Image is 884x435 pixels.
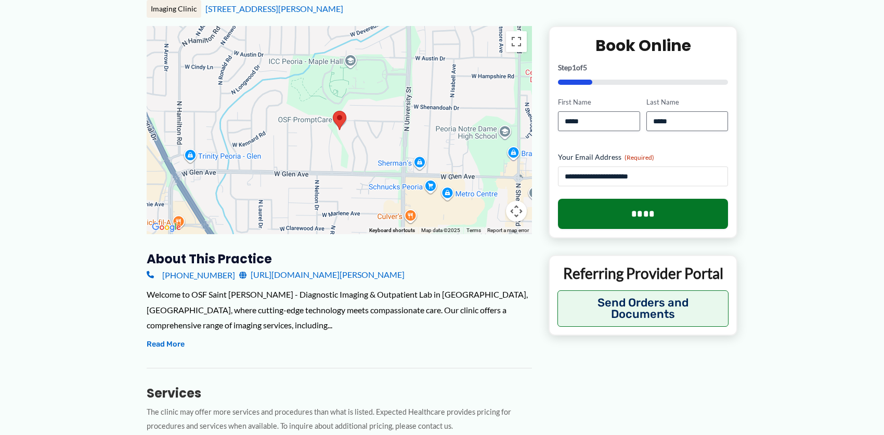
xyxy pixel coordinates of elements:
label: Your Email Address [558,152,728,162]
div: Welcome to OSF Saint [PERSON_NAME] - Diagnostic Imaging & Outpatient Lab in [GEOGRAPHIC_DATA], [G... [147,287,532,333]
h3: Services [147,385,532,401]
button: Read More [147,338,185,351]
label: First Name [558,97,640,107]
span: 1 [572,63,576,72]
span: Map data ©2025 [421,227,460,233]
a: [PHONE_NUMBER] [147,267,235,283]
a: Report a map error [487,227,529,233]
span: 5 [583,63,587,72]
label: Last Name [646,97,728,107]
img: Google [149,221,184,234]
button: Keyboard shortcuts [369,227,415,234]
a: [STREET_ADDRESS][PERSON_NAME] [205,4,343,14]
a: [URL][DOMAIN_NAME][PERSON_NAME] [239,267,405,283]
a: Open this area in Google Maps (opens a new window) [149,221,184,234]
a: Terms (opens in new tab) [466,227,481,233]
p: Step of [558,64,728,71]
h3: About this practice [147,251,532,267]
p: Referring Provider Portal [557,264,729,283]
span: (Required) [625,153,654,161]
button: Send Orders and Documents [557,290,729,327]
button: Map camera controls [506,201,527,222]
button: Toggle fullscreen view [506,31,527,52]
p: The clinic may offer more services and procedures than what is listed. Expected Healthcare provid... [147,405,532,433]
h2: Book Online [558,35,728,56]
